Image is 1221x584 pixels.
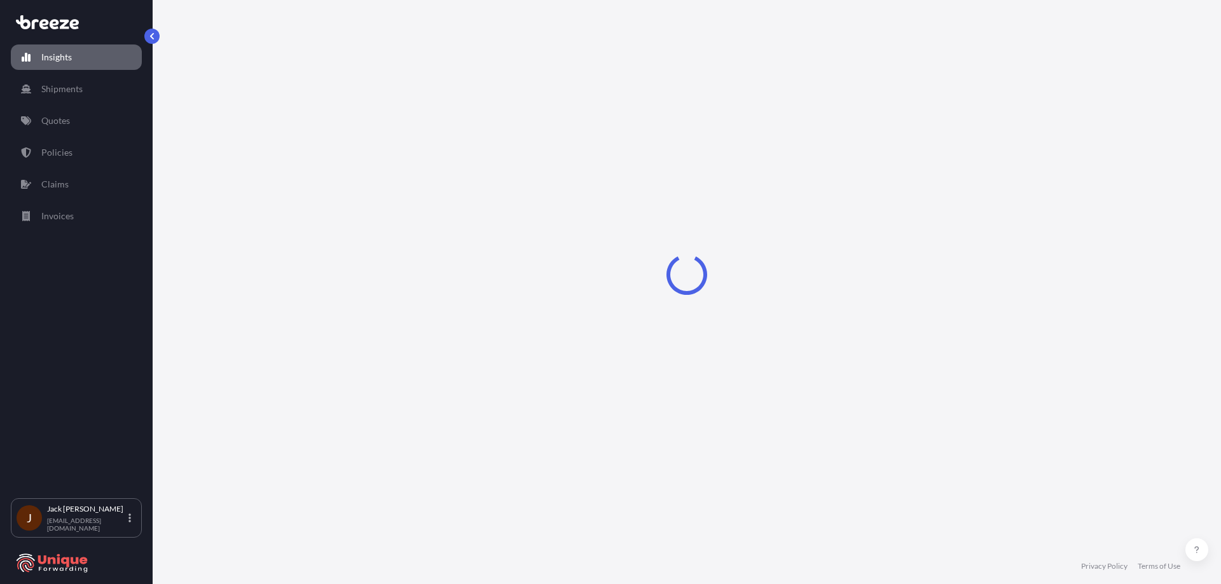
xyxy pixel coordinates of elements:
[11,76,142,102] a: Shipments
[11,140,142,165] a: Policies
[41,83,83,95] p: Shipments
[41,146,72,159] p: Policies
[11,108,142,133] a: Quotes
[11,44,142,70] a: Insights
[1138,561,1180,571] a: Terms of Use
[11,172,142,197] a: Claims
[41,178,69,191] p: Claims
[11,203,142,229] a: Invoices
[41,210,74,222] p: Invoices
[47,504,126,514] p: Jack [PERSON_NAME]
[16,553,89,573] img: organization-logo
[47,517,126,532] p: [EMAIL_ADDRESS][DOMAIN_NAME]
[41,51,72,64] p: Insights
[1081,561,1128,571] a: Privacy Policy
[41,114,70,127] p: Quotes
[27,512,32,524] span: J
